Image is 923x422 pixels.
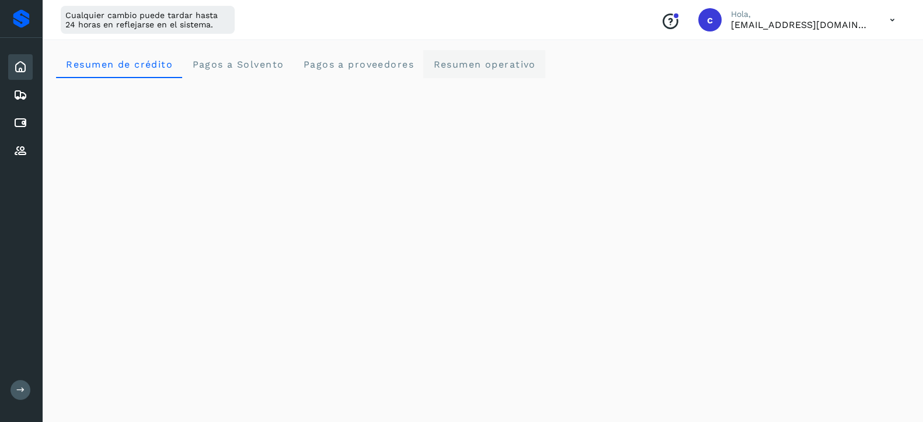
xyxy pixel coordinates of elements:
[731,9,871,19] p: Hola,
[433,59,536,70] span: Resumen operativo
[191,59,284,70] span: Pagos a Solvento
[61,6,235,34] div: Cualquier cambio puede tardar hasta 24 horas en reflejarse en el sistema.
[8,110,33,136] div: Cuentas por pagar
[731,19,871,30] p: calbor@niagarawater.com
[302,59,414,70] span: Pagos a proveedores
[8,138,33,164] div: Proveedores
[65,59,173,70] span: Resumen de crédito
[8,54,33,80] div: Inicio
[8,82,33,108] div: Embarques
